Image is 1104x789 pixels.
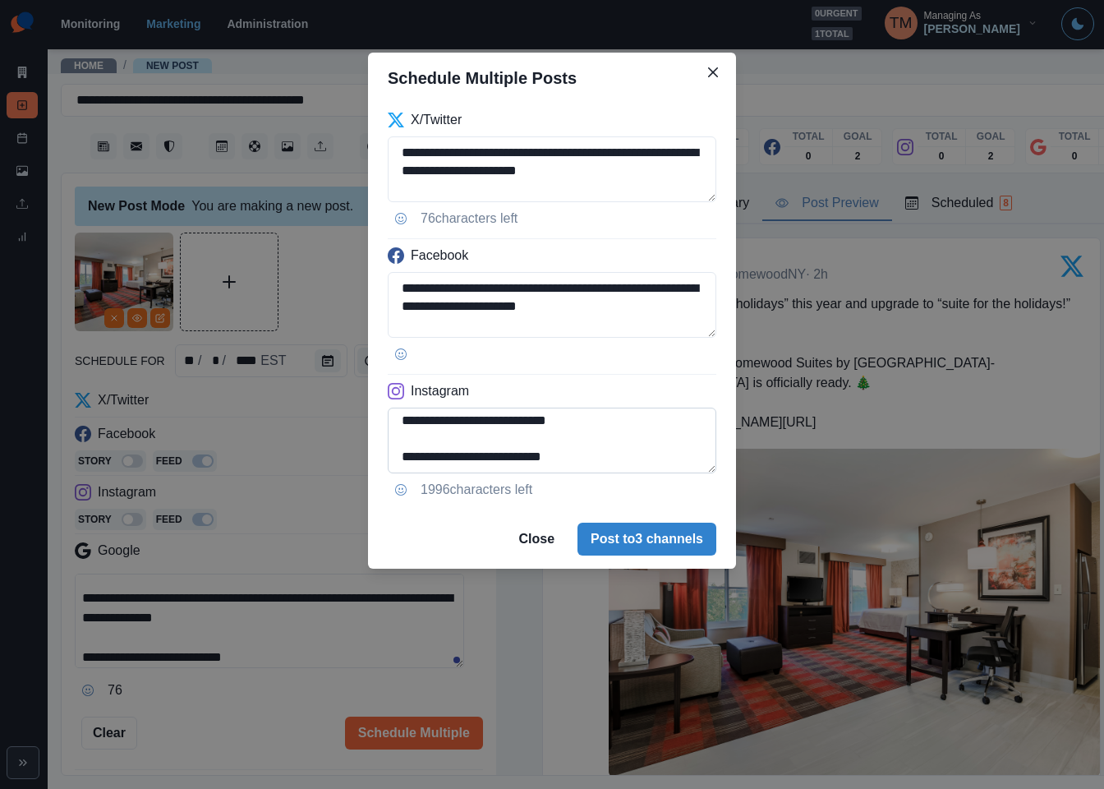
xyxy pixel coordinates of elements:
[411,110,462,130] p: X/Twitter
[388,205,414,232] button: Opens Emoji Picker
[388,477,414,503] button: Opens Emoji Picker
[411,246,468,265] p: Facebook
[388,341,414,367] button: Opens Emoji Picker
[505,523,568,556] button: Close
[577,523,716,556] button: Post to3 channels
[368,53,736,104] header: Schedule Multiple Posts
[411,381,469,401] p: Instagram
[421,209,517,228] p: 76 characters left
[421,480,532,500] p: 1996 characters left
[700,59,726,85] button: Close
